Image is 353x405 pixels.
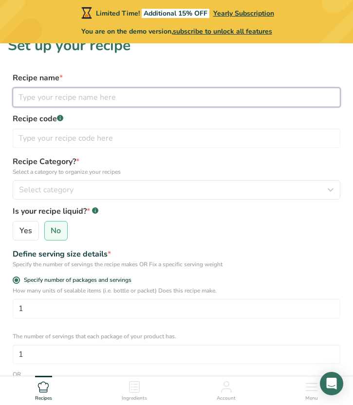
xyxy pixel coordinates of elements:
[13,113,340,125] label: Recipe code
[13,248,340,260] div: Define serving size details
[13,260,340,269] div: Specify the number of servings the recipe makes OR Fix a specific serving weight
[13,286,340,295] p: How many units of sealable items (i.e. bottle or packet) Does this recipe make.
[320,372,343,395] div: Open Intercom Messenger
[122,376,147,403] a: Ingredients
[213,9,274,18] span: Yearly Subscription
[19,226,32,236] span: Yes
[142,9,209,18] span: Additional 15% OFF
[217,376,236,403] a: Account
[19,184,74,196] span: Select category
[8,35,345,56] h1: Set up your recipe
[13,180,340,200] button: Select category
[79,7,274,18] div: Limited Time!
[13,72,340,84] label: Recipe name
[217,395,236,402] span: Account
[13,205,340,217] label: Is your recipe liquid?
[81,26,272,37] span: You are on the demo version,
[305,395,318,402] span: Menu
[173,27,272,36] span: subscribe to unlock all features
[13,88,340,107] input: Type your recipe name here
[13,129,340,148] input: Type your recipe code here
[20,276,131,284] span: Specify number of packages and servings
[13,167,340,176] p: Select a category to organize your recipes
[13,332,340,341] p: The number of servings that each package of your product has.
[13,370,340,379] div: OR
[13,156,340,176] label: Recipe Category?
[51,226,61,236] span: No
[122,395,147,402] span: Ingredients
[35,395,52,402] span: Recipes
[35,376,52,403] a: Recipes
